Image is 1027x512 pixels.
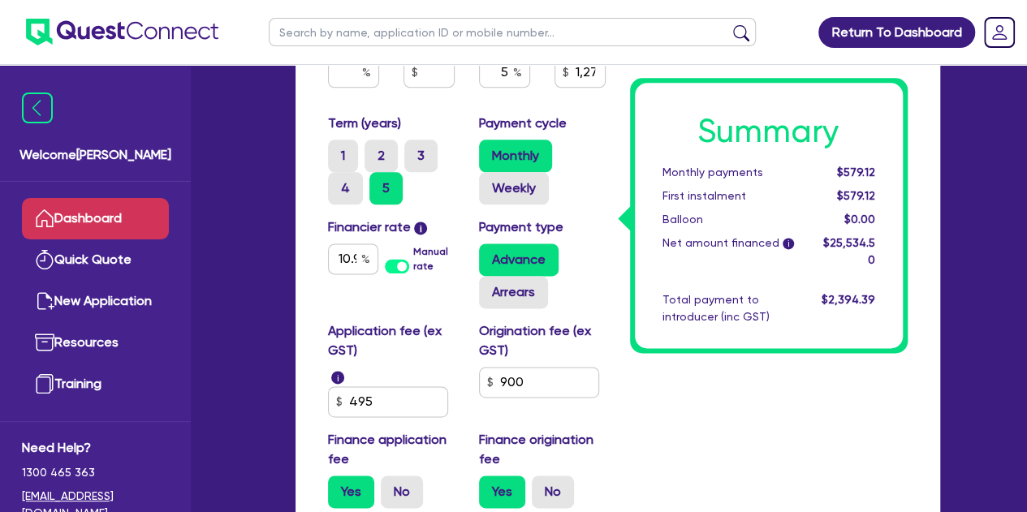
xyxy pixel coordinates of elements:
[479,430,606,469] label: Finance origination fee
[479,276,548,308] label: Arrears
[328,114,401,133] label: Term (years)
[479,243,559,276] label: Advance
[404,140,438,172] label: 3
[479,172,549,204] label: Weekly
[818,17,975,48] a: Return To Dashboard
[381,475,423,508] label: No
[479,475,525,508] label: Yes
[328,475,374,508] label: Yes
[269,18,756,46] input: Search by name, application ID or mobile number...
[650,164,809,181] div: Monthly payments
[22,364,169,405] a: Training
[331,371,344,384] span: i
[662,112,875,151] h1: Summary
[22,198,169,239] a: Dashboard
[650,291,809,325] div: Total payment to introducer (inc GST)
[414,222,427,234] span: i
[19,145,171,165] span: Welcome [PERSON_NAME]
[35,291,54,311] img: new-application
[35,333,54,352] img: resources
[22,322,169,364] a: Resources
[978,11,1021,54] a: Dropdown toggle
[821,293,874,306] span: $2,394.39
[22,93,53,123] img: icon-menu-close
[328,430,455,469] label: Finance application fee
[22,281,169,322] a: New Application
[822,236,874,266] span: $25,534.50
[26,19,218,45] img: quest-connect-logo-blue
[479,321,606,360] label: Origination fee (ex GST)
[479,140,552,172] label: Monthly
[650,187,809,204] div: First instalment
[650,211,809,228] div: Balloon
[413,244,454,273] label: Manual rate
[783,239,794,250] span: i
[650,234,809,269] div: Net amount financed
[22,438,169,458] span: Need Help?
[328,217,428,237] label: Financier rate
[844,213,874,226] span: $0.00
[35,374,54,394] img: training
[328,321,455,360] label: Application fee (ex GST)
[22,239,169,281] a: Quick Quote
[328,140,358,172] label: 1
[369,172,403,204] label: 5
[35,250,54,269] img: quick-quote
[532,475,574,508] label: No
[836,189,874,202] span: $579.12
[22,464,169,481] span: 1300 465 363
[328,172,363,204] label: 4
[479,114,567,133] label: Payment cycle
[479,217,563,237] label: Payment type
[365,140,398,172] label: 2
[836,166,874,179] span: $579.12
